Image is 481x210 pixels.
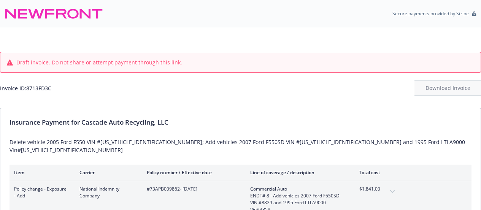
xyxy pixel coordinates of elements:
div: Carrier [79,169,135,176]
div: Download Invoice [414,81,481,95]
p: Secure payments provided by Stripe [392,10,469,17]
span: Draft invoice. Do not share or attempt payment through this link. [16,58,182,66]
span: $1,841.00 [352,186,380,192]
div: Line of coverage / description [250,169,340,176]
button: Download Invoice [414,80,481,96]
button: expand content [386,186,398,198]
div: Insurance Payment for Cascade Auto Recycling, LLC [10,117,471,127]
div: Delete vehicle 2005 Ford F550 VIN #[US_VEHICLE_IDENTIFICATION_NUMBER]; Add vehicles 2007 Ford F55... [10,138,471,154]
span: National Indemnity Company [79,186,135,199]
div: Total cost [352,169,380,176]
span: #73APB009862 - [DATE] [147,186,238,192]
span: Policy change - Exposure - Add [14,186,67,199]
div: Policy number / Effective date [147,169,238,176]
span: Commercial Auto [250,186,340,192]
div: Item [14,169,67,176]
